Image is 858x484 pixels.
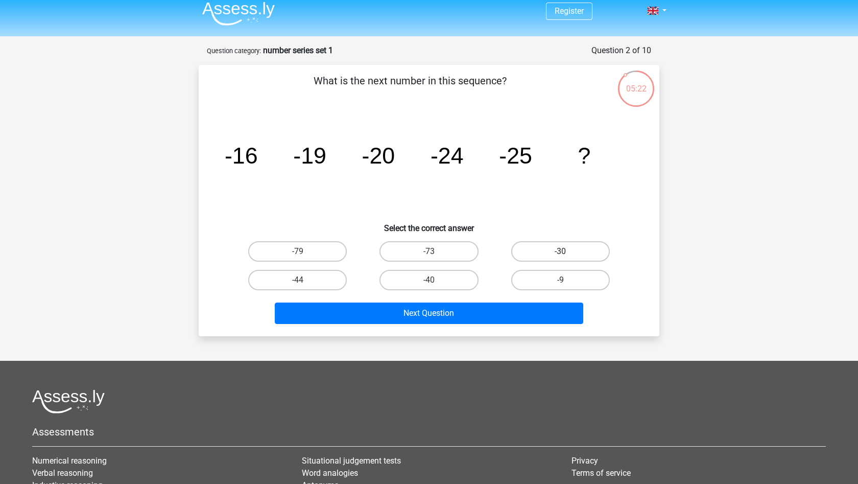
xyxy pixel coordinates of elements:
a: Verbal reasoning [32,468,93,478]
h6: Select the correct answer [215,215,643,233]
tspan: -16 [225,143,258,168]
small: Question category: [207,47,261,55]
tspan: ? [578,143,590,168]
img: Assessly [202,2,275,26]
label: -9 [511,270,610,290]
div: Question 2 of 10 [591,44,651,57]
a: Numerical reasoning [32,456,107,466]
p: What is the next number in this sequence? [215,73,605,104]
label: -44 [248,270,347,290]
tspan: -19 [293,143,326,168]
h5: Assessments [32,426,826,438]
label: -79 [248,241,347,262]
a: Terms of service [571,468,631,478]
label: -40 [379,270,478,290]
tspan: -24 [431,143,464,168]
img: Assessly logo [32,389,105,413]
button: Next Question [275,303,584,324]
tspan: -20 [362,143,395,168]
tspan: -25 [499,143,532,168]
a: Register [555,6,584,16]
a: Privacy [571,456,598,466]
strong: number series set 1 [263,45,333,55]
div: 05:22 [617,70,655,95]
a: Word analogies [302,468,358,478]
a: Situational judgement tests [302,456,401,466]
label: -30 [511,241,610,262]
label: -73 [379,241,478,262]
